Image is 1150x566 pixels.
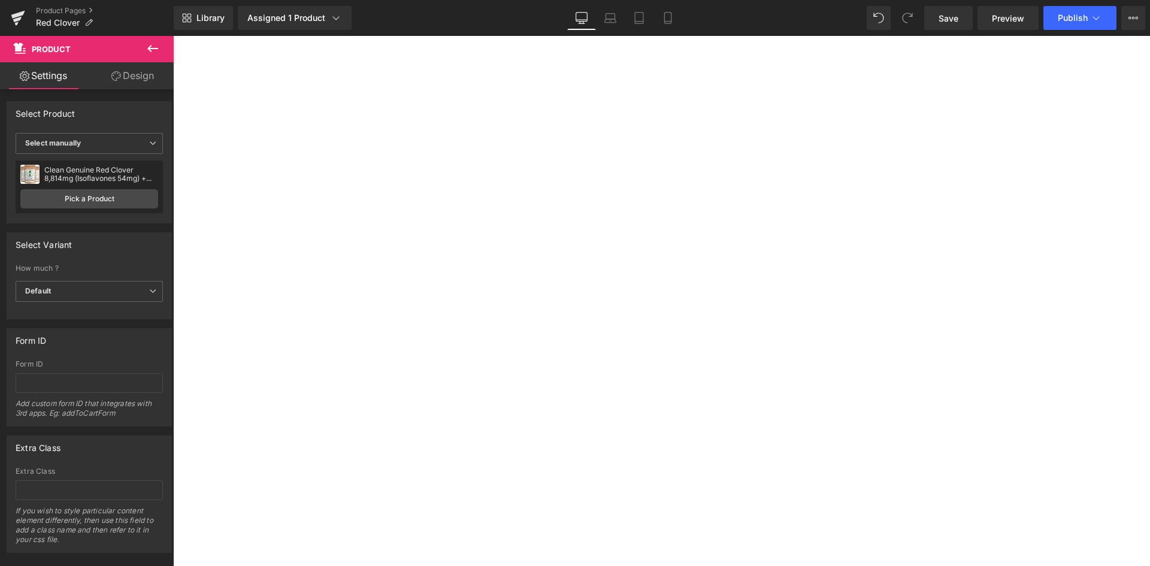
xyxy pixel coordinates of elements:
[625,6,653,30] a: Tablet
[16,233,72,250] div: Select Variant
[16,329,46,346] div: Form ID
[36,18,80,28] span: Red Clover
[16,360,163,368] div: Form ID
[32,44,71,54] span: Product
[196,13,225,23] span: Library
[247,12,342,24] div: Assigned 1 Product
[16,467,163,476] div: Extra Class
[1121,6,1145,30] button: More
[174,6,233,30] a: New Library
[567,6,596,30] a: Desktop
[1058,13,1088,23] span: Publish
[44,166,158,183] div: Clean Genuine Red Clover 8,814mg (Isoflavones 54mg) + Uptake Blend
[25,138,81,147] b: Select manually
[978,6,1039,30] a: Preview
[36,6,174,16] a: Product Pages
[89,62,176,89] a: Design
[596,6,625,30] a: Laptop
[16,436,60,453] div: Extra Class
[20,165,40,184] img: pImage
[867,6,891,30] button: Undo
[653,6,682,30] a: Mobile
[16,399,163,426] div: Add custom form ID that integrates with 3rd apps. Eg: addToCartForm
[939,12,958,25] span: Save
[16,506,163,552] div: If you wish to style particular content element differently, then use this field to add a class n...
[1109,525,1138,554] iframe: Intercom live chat
[1043,6,1116,30] button: Publish
[992,12,1024,25] span: Preview
[20,189,158,208] a: Pick a Product
[16,264,163,276] label: How much ?
[895,6,919,30] button: Redo
[16,102,75,119] div: Select Product
[25,286,51,295] b: Default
